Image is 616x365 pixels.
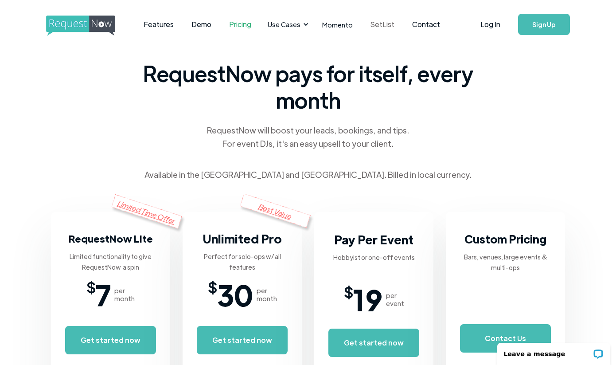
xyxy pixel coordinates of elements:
[65,326,156,354] a: Get started now
[111,194,182,228] div: Limited Time Offer
[240,193,311,228] div: Best Value
[140,60,476,113] span: RequestNow pays for itself, every month
[464,232,546,246] strong: Custom Pricing
[460,324,551,353] a: Contact Us
[518,14,570,35] a: Sign Up
[268,20,300,29] div: Use Cases
[96,281,111,308] span: 7
[257,287,277,302] div: per month
[328,329,419,357] a: Get started now
[313,12,362,38] a: Momento
[86,281,96,292] span: $
[334,232,413,247] strong: Pay Per Event
[208,281,217,292] span: $
[362,11,403,38] a: SetList
[353,286,382,313] span: 19
[135,11,183,38] a: Features
[144,168,472,181] div: Available in the [GEOGRAPHIC_DATA] and [GEOGRAPHIC_DATA]. Billed in local currency.
[472,9,509,40] a: Log In
[69,230,153,247] h3: RequestNow Lite
[333,252,415,263] div: Hobbyist or one-off events
[491,337,616,365] iframe: LiveChat chat widget
[46,16,113,33] a: home
[197,251,288,272] div: Perfect for solo-ops w/ all features
[203,230,282,247] h3: Unlimited Pro
[262,11,311,38] div: Use Cases
[206,124,410,150] div: RequestNow will boost your leads, bookings, and tips. For event DJs, it's an easy upsell to your ...
[220,11,260,38] a: Pricing
[65,251,156,272] div: Limited functionality to give RequestNow a spin
[460,251,551,273] div: Bars, venues, large events & multi-ops
[183,11,220,38] a: Demo
[217,281,253,308] span: 30
[197,326,288,354] a: Get started now
[344,286,353,297] span: $
[403,11,449,38] a: Contact
[46,16,132,36] img: requestnow logo
[114,287,135,302] div: per month
[386,291,404,307] div: per event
